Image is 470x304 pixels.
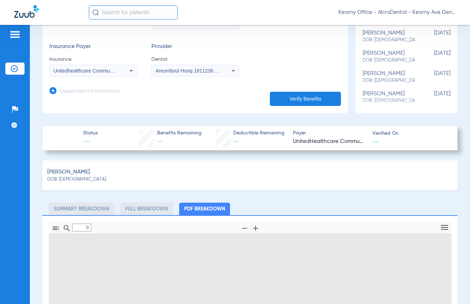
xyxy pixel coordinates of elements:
span: Verified On [373,130,446,137]
span: DOB: [DEMOGRAPHIC_DATA] [363,78,415,84]
span: Areumbyul Hong 1811236987 [155,68,221,74]
span: Insurance [49,56,137,63]
span: Payer [293,129,367,137]
button: Zoom Out [239,223,251,234]
pdf-shy-button: Find in Document [61,228,72,234]
span: Deductible Remaining [233,129,284,137]
span: Status [83,129,98,137]
div: [PERSON_NAME] [363,70,415,84]
span: -- [157,139,163,144]
pdf-shy-button: Zoom Out [239,228,250,234]
iframe: Chat Widget [434,270,470,304]
img: Zuub Logo [14,5,39,18]
span: DOB: [DEMOGRAPHIC_DATA] [363,37,415,43]
img: hamburger-icon [9,30,21,39]
span: -- [373,138,379,145]
span: Dentist [151,56,239,63]
div: [PERSON_NAME] [363,30,415,43]
span: [DATE] [415,30,450,43]
h3: Dependent Information [60,88,120,95]
span: Benefits Remaining [157,129,202,137]
h3: Insurance Payer [49,43,137,50]
span: -- [233,139,239,144]
span: Unitedhealthcare Community Plan - Nj - (Hub) [54,68,155,74]
pdf-shy-button: Toggle Sidebar [50,228,61,234]
button: Verify Benefits [270,92,341,106]
li: PDF Breakdown [179,203,230,215]
li: Summary Breakdown [49,203,114,215]
span: -- [83,137,98,146]
span: Kearny Office - AbraDental - Kearny Ave Dental Spec, LLC - Kearny Ortho [338,9,456,16]
span: [DATE] [415,50,450,63]
input: Page [72,224,91,231]
img: Search Icon [92,9,99,16]
span: [DATE] [415,70,450,84]
button: Zoom In [250,223,262,234]
span: UnitedHealthcare Community Plan - [GEOGRAPHIC_DATA] - (HUB) [293,137,367,146]
div: [PERSON_NAME] [363,91,415,104]
span: DOB: [DEMOGRAPHIC_DATA] [363,57,415,64]
svg: Tools [440,223,449,232]
span: [DATE] [415,91,450,104]
h3: Provider [151,43,239,50]
pdf-shy-button: Zoom In [250,228,261,234]
div: [PERSON_NAME] [363,50,415,63]
span: [PERSON_NAME] [47,168,90,177]
li: Full Breakdown [120,203,173,215]
button: Tools [439,223,451,233]
span: DOB: [DEMOGRAPHIC_DATA] [363,98,415,104]
span: DOB: [DEMOGRAPHIC_DATA] [47,177,106,183]
input: Search for patients [89,5,178,20]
